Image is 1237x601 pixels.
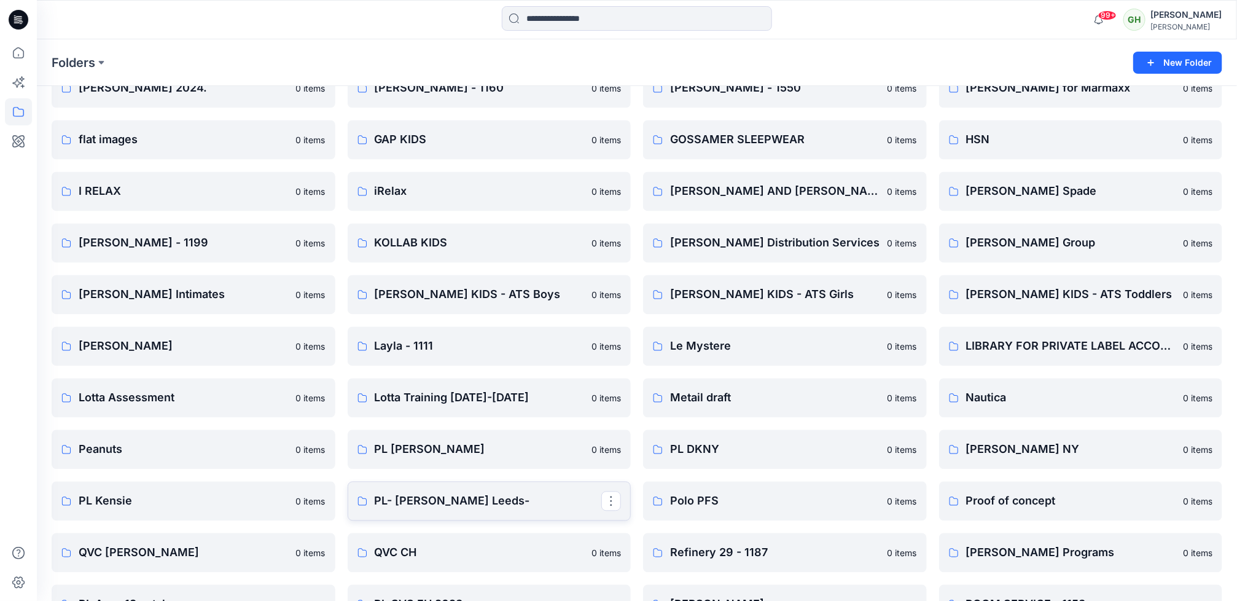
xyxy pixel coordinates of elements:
p: 0 items [296,495,326,508]
a: PL- [PERSON_NAME] Leeds- [348,482,631,521]
p: Lotta Training [DATE]-[DATE] [375,390,585,407]
a: Metail draft0 items [643,379,927,418]
p: [PERSON_NAME] for Marmaxx [966,80,1176,97]
p: HSN [966,132,1176,149]
a: [PERSON_NAME] for Marmaxx0 items [939,69,1223,108]
p: [PERSON_NAME] 2024. [79,80,289,97]
p: Le Mystere [670,338,880,355]
a: QVC CH0 items [348,533,631,573]
a: Lotta Assessment0 items [52,379,335,418]
p: Refinery 29 - 1187 [670,544,880,562]
p: 0 items [296,82,326,95]
p: iRelax [375,183,585,200]
p: 0 items [1183,82,1212,95]
p: 0 items [296,134,326,147]
a: [PERSON_NAME] KIDS - ATS Toddlers0 items [939,275,1223,315]
p: 0 items [296,547,326,560]
p: 0 items [1183,289,1212,302]
p: 0 items [591,547,621,560]
a: LIBRARY FOR PRIVATE LABEL ACCOUNTS0 items [939,327,1223,366]
p: Layla - 1111 [375,338,585,355]
p: [PERSON_NAME] KIDS - ATS Girls [670,286,880,304]
p: 0 items [296,444,326,457]
p: 0 items [591,237,621,250]
p: 0 items [888,186,917,198]
a: GAP KIDS0 items [348,120,631,160]
p: 0 items [1183,134,1212,147]
p: 0 items [296,289,326,302]
p: [PERSON_NAME] KIDS - ATS Toddlers [966,286,1176,304]
p: 0 items [1183,237,1212,250]
p: 0 items [1183,495,1212,508]
p: 0 items [296,186,326,198]
a: QVC [PERSON_NAME]0 items [52,533,335,573]
p: 0 items [888,82,917,95]
p: PL- [PERSON_NAME] Leeds- [375,493,602,510]
p: [PERSON_NAME] AND [PERSON_NAME] [670,183,880,200]
a: [PERSON_NAME] NY0 items [939,430,1223,469]
a: I RELAX0 items [52,172,335,211]
p: 0 items [591,340,621,353]
p: GAP KIDS [375,132,585,149]
div: [PERSON_NAME] [1150,7,1222,22]
p: [PERSON_NAME] Programs [966,544,1176,562]
p: 0 items [591,134,621,147]
p: PL DKNY [670,441,880,458]
a: Refinery 29 - 11870 items [643,533,927,573]
p: 0 items [1183,547,1212,560]
a: [PERSON_NAME] Programs0 items [939,533,1223,573]
a: Folders [52,54,95,71]
a: HSN0 items [939,120,1223,160]
span: 99+ [1098,10,1117,20]
p: LIBRARY FOR PRIVATE LABEL ACCOUNTS [966,338,1176,355]
p: 0 items [296,340,326,353]
p: [PERSON_NAME] [79,338,289,355]
p: 0 items [591,289,621,302]
a: [PERSON_NAME] Spade0 items [939,172,1223,211]
p: Polo PFS [670,493,880,510]
p: Metail draft [670,390,880,407]
p: 0 items [888,289,917,302]
a: Lotta Training [DATE]-[DATE]0 items [348,379,631,418]
button: New Folder [1133,52,1222,74]
a: flat images0 items [52,120,335,160]
p: 0 items [888,134,917,147]
p: [PERSON_NAME] Intimates [79,286,289,304]
p: 0 items [591,444,621,457]
p: KOLLAB KIDS [375,235,585,252]
p: 0 items [1183,340,1212,353]
p: PL [PERSON_NAME] [375,441,585,458]
a: [PERSON_NAME] KIDS - ATS Boys0 items [348,275,631,315]
div: GH [1123,9,1145,31]
p: PL Kensie [79,493,289,510]
p: QVC CH [375,544,585,562]
a: Le Mystere0 items [643,327,927,366]
a: GOSSAMER SLEEPWEAR0 items [643,120,927,160]
p: 0 items [296,392,326,405]
a: [PERSON_NAME] Distribution Services0 items [643,224,927,263]
p: 0 items [888,444,917,457]
a: [PERSON_NAME] Group0 items [939,224,1223,263]
a: [PERSON_NAME] Intimates0 items [52,275,335,315]
a: Proof of concept0 items [939,482,1223,521]
a: KOLLAB KIDS0 items [348,224,631,263]
p: [PERSON_NAME] Spade [966,183,1176,200]
a: PL DKNY0 items [643,430,927,469]
a: iRelax0 items [348,172,631,211]
a: [PERSON_NAME]0 items [52,327,335,366]
p: Nautica [966,390,1176,407]
div: [PERSON_NAME] [1150,22,1222,31]
a: Peanuts0 items [52,430,335,469]
p: 0 items [591,186,621,198]
p: 0 items [888,547,917,560]
p: [PERSON_NAME] - 1199 [79,235,289,252]
p: [PERSON_NAME] KIDS - ATS Boys [375,286,585,304]
p: [PERSON_NAME] - 1550 [670,80,880,97]
p: 0 items [591,392,621,405]
a: Polo PFS0 items [643,482,927,521]
a: [PERSON_NAME] KIDS - ATS Girls0 items [643,275,927,315]
a: [PERSON_NAME] - 11990 items [52,224,335,263]
p: 0 items [1183,186,1212,198]
a: Layla - 11110 items [348,327,631,366]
